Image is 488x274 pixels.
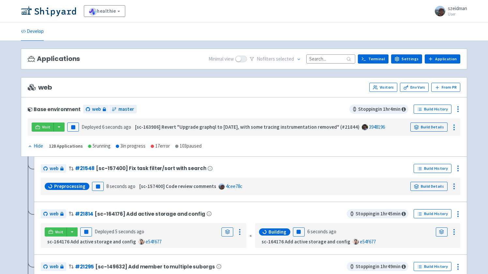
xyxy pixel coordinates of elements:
[208,55,234,63] span: Minimal view
[32,123,54,132] a: Visit
[276,56,294,62] span: selected
[42,124,51,130] span: Visit
[95,228,144,235] span: Deployed
[431,6,467,16] a: szeidman User
[106,183,135,189] time: 8 seconds ago
[369,124,385,130] a: 3948196
[262,238,350,245] strong: sc-164176 Add active storage and config
[139,183,216,189] strong: [sc-157400] Code review comments
[135,124,359,130] strong: [sc-163986] Revert "Upgrade graphql to [DATE], with some tracing instrumentation removed" (#21844)
[88,142,111,150] div: 5 running
[391,54,422,64] a: Settings
[49,142,83,150] div: 128 Applications
[102,124,131,130] time: 6 seconds ago
[369,83,397,92] a: Visitors
[95,211,205,217] span: [sc-164176] Add active storage and config
[151,142,170,150] div: 17 error
[75,263,94,270] a: #21295
[45,227,67,237] a: Visit
[448,12,467,16] small: User
[92,106,101,113] span: web
[80,227,92,237] button: Pause
[83,105,109,114] a: web
[75,165,95,172] a: #21548
[257,55,294,63] span: No filter s
[414,209,451,218] a: Build History
[226,183,242,189] a: 4cee78c
[400,83,429,92] a: Env Vars
[347,209,408,218] span: Stopping in 1 hr 45 min
[347,262,408,271] span: Stopping in 1 hr 49 min
[55,229,64,235] span: Visit
[75,210,93,217] a: #21814
[21,22,44,41] a: Develop
[431,83,460,92] button: From PR
[448,5,467,11] span: szeidman
[425,54,460,64] a: Application
[410,123,448,132] a: Build Details
[50,165,58,172] span: web
[28,142,43,150] div: Hide
[360,238,376,245] a: e54f677
[54,183,85,190] span: Preprocessing
[293,227,305,237] button: Pause
[82,124,131,130] span: Deployed
[145,238,161,245] a: e54f677
[28,142,44,150] button: Hide
[175,142,202,150] div: 103 paused
[115,228,144,235] time: 5 seconds ago
[349,105,408,114] span: Stopping in 1 hr 4 min
[50,210,58,218] span: web
[41,262,66,271] a: web
[47,238,136,245] strong: sc-164176 Add active storage and config
[414,164,451,173] a: Build History
[92,182,104,191] button: Pause
[116,142,145,150] div: 3 in progress
[358,54,389,64] a: Terminal
[109,105,137,114] a: master
[28,107,81,112] div: Base environment
[28,84,52,91] span: web
[414,105,451,114] a: Build History
[96,166,206,171] span: [sc-157400] Fix task filter/sort with search
[95,264,215,269] span: [sc-149632] Add member to multiple suborgs
[118,106,134,113] span: master
[41,209,66,218] a: web
[306,54,355,63] input: Search...
[41,164,66,173] a: web
[50,263,58,270] span: web
[21,6,76,16] img: Shipyard logo
[410,182,448,191] a: Build Details
[28,55,80,63] h3: Applications
[268,229,286,235] span: Building
[307,228,336,235] time: 6 seconds ago
[250,223,252,248] div: «
[84,5,125,17] a: healthie
[67,123,79,132] button: Pause
[414,262,451,271] a: Build History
